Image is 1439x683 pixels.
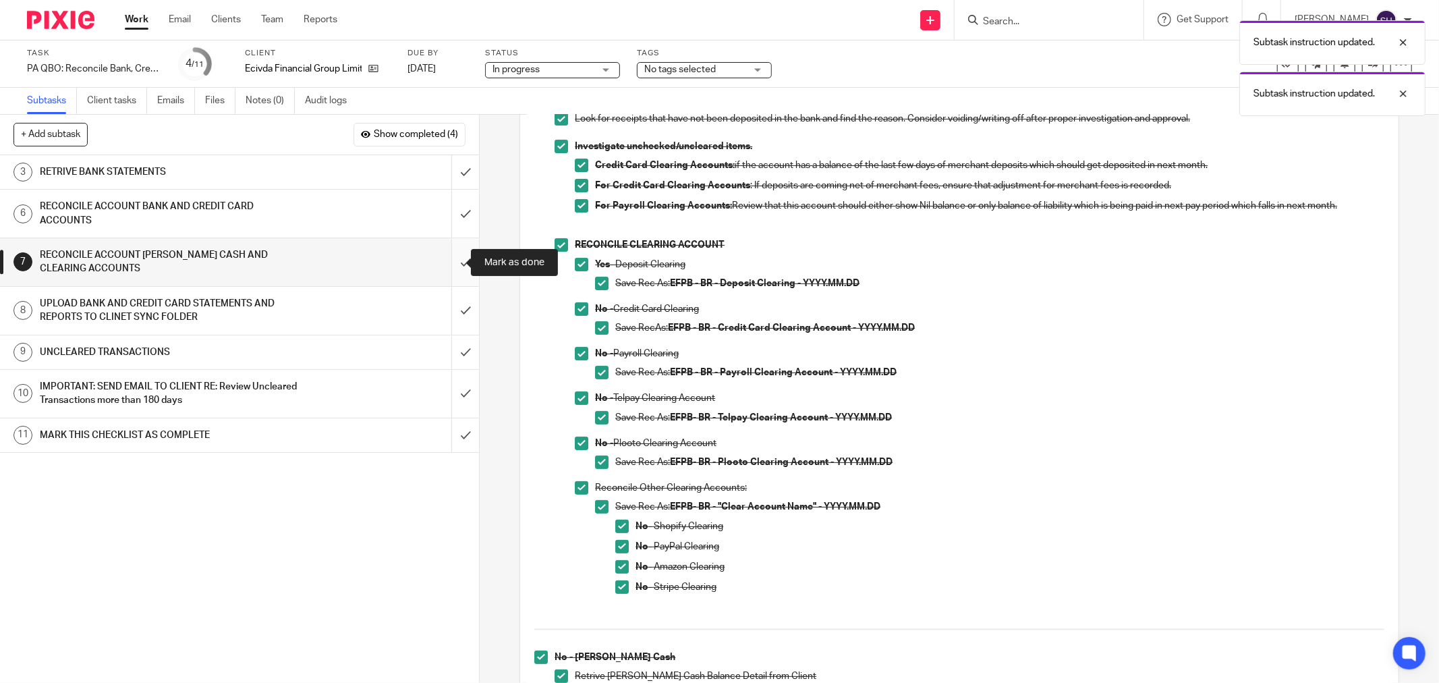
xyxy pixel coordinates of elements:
[595,481,1384,495] p: Reconcile Other Clearing Accounts:
[595,260,610,269] strong: Yes
[668,323,915,333] strong: EFPB - BR - Credit Card Clearing Account - YYYY.MM.DD
[245,62,362,76] p: Ecivda Financial Group Limited
[644,65,716,74] span: No tags selected
[595,161,735,170] strong: Credit Card Clearing Accounts:
[615,411,1384,425] p: Save Rec As:
[27,88,77,114] a: Subtasks
[261,13,283,26] a: Team
[40,425,306,445] h1: MARK THIS CHECKLIST AS COMPLETE
[13,163,32,182] div: 3
[169,13,191,26] a: Email
[575,112,1384,126] p: Look for receipts that have not been deposited in the bank and find the reason. Consider voiding/...
[87,88,147,114] a: Client tasks
[13,343,32,362] div: 9
[595,201,732,211] strong: For Payroll Clearing Accounts:
[595,391,1384,405] p: Telpay Clearing Account
[670,458,893,467] strong: EFPB- BR - Plooto Clearing Account - YYYY.MM.DD
[636,522,648,531] strong: No
[595,258,1384,271] p: - Deposit Clearing
[595,349,613,358] strong: No -
[407,64,436,74] span: [DATE]
[1253,87,1375,101] p: Subtask instruction updated.
[27,11,94,29] img: Pixie
[595,439,613,448] strong: No -
[636,560,1384,574] p: - Amazon Clearing
[636,580,1384,594] p: - Stripe Clearing
[636,542,648,551] strong: No
[304,13,337,26] a: Reports
[125,13,148,26] a: Work
[615,277,1384,290] p: Save Rec As:
[40,245,306,279] h1: RECONCILE ACCOUNT [PERSON_NAME] CASH AND CLEARING ACCOUNTS
[192,61,204,68] small: /11
[615,500,1384,514] p: Save Rec As:
[670,413,892,422] strong: EFPB- BR - Telpay Clearing Account - YYYY.MM.DD
[13,204,32,223] div: 6
[40,342,306,362] h1: UNCLEARED TRANSACTIONS
[407,48,468,59] label: Due by
[615,366,1384,379] p: Save Rec As:
[575,240,725,250] strong: RECONCILE CLEARING ACCOUNT
[186,56,204,72] div: 4
[595,181,750,190] strong: For Credit Card Clearing Accounts
[13,252,32,271] div: 7
[595,304,613,314] strong: No -
[595,179,1384,192] p: : If deposits are coming net of merchant fees, ensure that adjustment for merchant fees is recorded.
[670,279,859,288] strong: EFPB - BR - Deposit Clearing - YYYY.MM.DD
[1253,36,1375,49] p: Subtask instruction updated.
[595,437,1384,450] p: Plooto Clearing Account
[205,88,235,114] a: Files
[211,13,241,26] a: Clients
[595,302,1384,316] p: Credit Card Clearing
[595,159,1384,172] p: if the account has a balance of the last few days of merchant deposits which should get deposited...
[485,48,620,59] label: Status
[1376,9,1397,31] img: svg%3E
[636,540,1384,553] p: - PayPal Clearing
[27,62,162,76] div: PA QBO: Reconcile Bank, Credit Card and Clearing
[157,88,195,114] a: Emails
[40,377,306,411] h1: IMPORTANT: SEND EMAIL TO CLIENT RE: Review Uncleared Transactions more than 180 days
[636,520,1384,533] p: - Shopify Clearing
[27,48,162,59] label: Task
[575,142,752,151] strong: Investigate unchecked/uncleared items.
[575,670,1384,683] p: Retrive [PERSON_NAME] Cash Balance Detail from Client
[13,123,88,146] button: + Add subtask
[245,48,391,59] label: Client
[615,321,1384,335] p: Save RecAs:
[13,426,32,445] div: 11
[670,502,880,512] strong: EFPB- BR - "Clear Account Name" - YYYY.MM.DD
[595,347,1384,360] p: Payroll Clearing
[492,65,540,74] span: In progress
[595,199,1384,213] p: Review that this account should either show Nil balance or only balance of liability which is bei...
[374,130,458,140] span: Show completed (4)
[636,582,648,592] strong: No
[40,162,306,182] h1: RETRIVE BANK STATEMENTS
[555,653,675,662] strong: No - [PERSON_NAME] Cash
[246,88,295,114] a: Notes (0)
[636,562,648,572] strong: No
[615,456,1384,469] p: Save Rec As:
[595,393,613,403] strong: No -
[40,294,306,328] h1: UPLOAD BANK AND CREDIT CARD STATEMENTS AND REPORTS TO CLINET SYNC FOLDER
[637,48,772,59] label: Tags
[354,123,465,146] button: Show completed (4)
[305,88,357,114] a: Audit logs
[13,301,32,320] div: 8
[13,384,32,403] div: 10
[40,196,306,231] h1: RECONCILE ACCOUNT BANK AND CREDIT CARD ACCOUNTS
[670,368,897,377] strong: EFPB - BR - Payroll Clearing Account - YYYY.MM.DD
